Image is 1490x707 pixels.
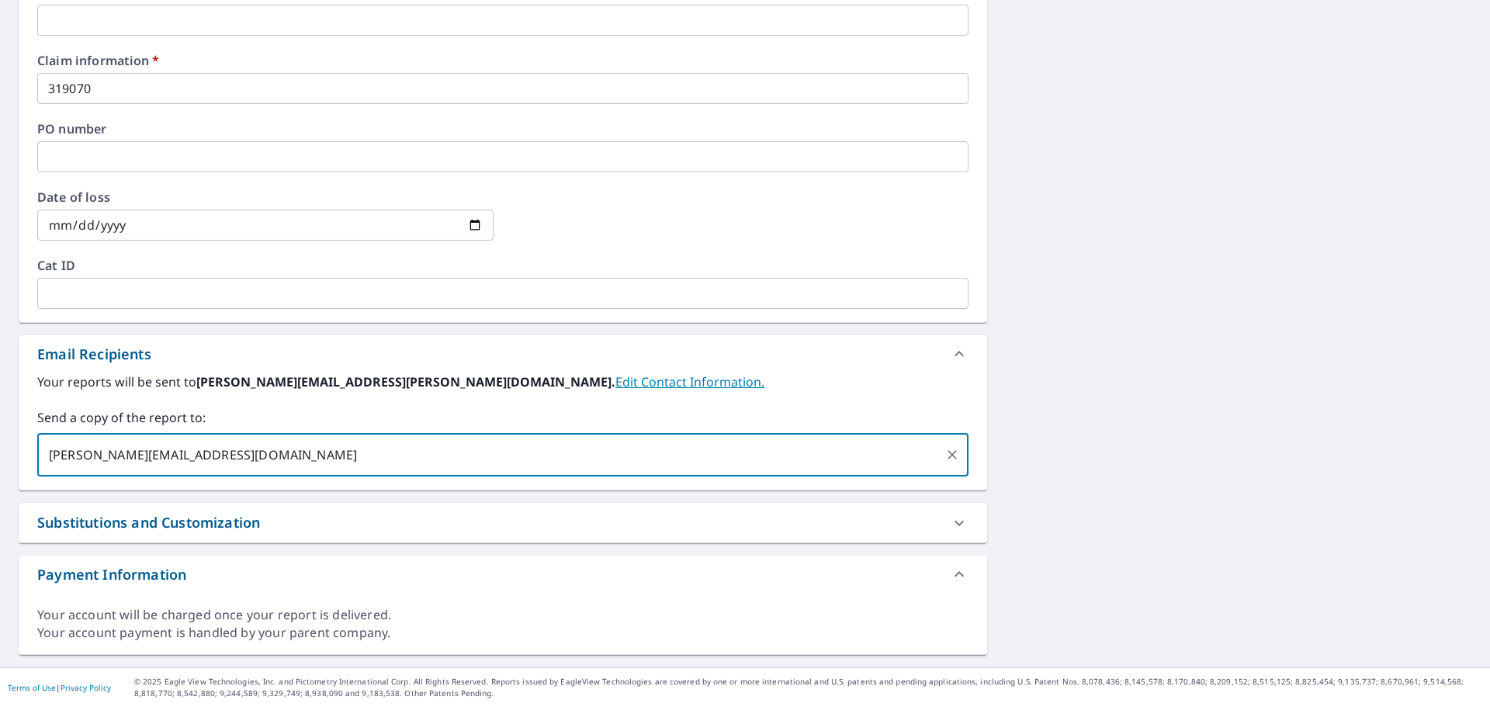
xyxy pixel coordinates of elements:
div: Substitutions and Customization [19,503,987,542]
div: Email Recipients [37,344,151,365]
p: © 2025 Eagle View Technologies, Inc. and Pictometry International Corp. All Rights Reserved. Repo... [134,676,1482,699]
label: PO number [37,123,968,135]
div: Your account payment is handled by your parent company. [37,624,968,642]
b: [PERSON_NAME][EMAIL_ADDRESS][PERSON_NAME][DOMAIN_NAME]. [196,373,615,390]
label: Cat ID [37,259,968,272]
div: Substitutions and Customization [37,512,260,533]
label: Claim information [37,54,968,67]
label: Send a copy of the report to: [37,408,968,427]
div: Payment Information [19,556,987,593]
label: Your reports will be sent to [37,373,968,391]
a: Terms of Use [8,682,56,693]
p: | [8,683,111,692]
div: Email Recipients [19,335,987,373]
a: EditContactInfo [615,373,764,390]
a: Privacy Policy [61,682,111,693]
div: Payment Information [37,564,186,585]
button: Clear [941,444,963,466]
div: Your account will be charged once your report is delivered. [37,606,968,624]
label: Date of loss [37,191,494,203]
